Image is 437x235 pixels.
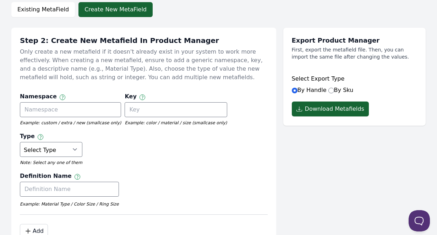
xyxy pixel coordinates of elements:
p: First, export the metafield file. Then, you can import the same file after changing the values. [292,46,417,60]
label: By Sku [328,87,354,93]
h6: Select Export Type [292,75,417,83]
input: Key [125,102,227,117]
h1: Export Product Manager [292,36,417,45]
button: Create New MetaField [78,2,153,17]
input: By Sku [328,88,334,93]
button: Download Metafields [292,102,369,116]
img: svg+xml;base64,PHN2ZyB4bWxucz0iaHR0cDovL3d3dy53My5vcmcvMjAwMC9zdmciIHZpZXdCb3g9IjAgMCAxNiAxNiIgZm... [38,134,43,140]
iframe: Toggle Customer Support [409,210,430,231]
p: Only create a new metafield if it doesn't already exist in your system to work more effectively. ... [20,45,268,84]
img: svg+xml;base64,PHN2ZyB4bWxucz0iaHR0cDovL3d3dy53My5vcmcvMjAwMC9zdmciIHZpZXdCb3g9IjAgMCAxNiAxNiIgZm... [140,94,145,100]
p: Namespace [20,92,57,102]
em: Note: Select any one of them [20,160,82,165]
em: Example: Material Type / Color Size / Ring Size [20,202,119,207]
button: Existing MetaField [11,2,75,17]
em: Example: custom / extra / new (smallcase only) [20,120,121,126]
input: Namespace [20,102,121,117]
img: svg+xml;base64,PHN2ZyB4bWxucz0iaHR0cDovL3d3dy53My5vcmcvMjAwMC9zdmciIHZpZXdCb3g9IjAgMCAxNiAxNiIgZm... [75,174,80,180]
input: Definition Name [20,182,119,197]
em: Example: color / material / size (smallcase only) [125,120,227,126]
p: Key [125,92,136,102]
label: By Handle [292,87,327,93]
p: Type [20,132,35,142]
h1: Step 2: Create New Metafield In Product Manager [20,36,268,45]
img: svg+xml;base64,PHN2ZyB4bWxucz0iaHR0cDovL3d3dy53My5vcmcvMjAwMC9zdmciIHZpZXdCb3g9IjAgMCAxNiAxNiIgZm... [60,94,65,100]
input: By Handle [292,88,297,93]
p: Definition Name [20,172,72,182]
